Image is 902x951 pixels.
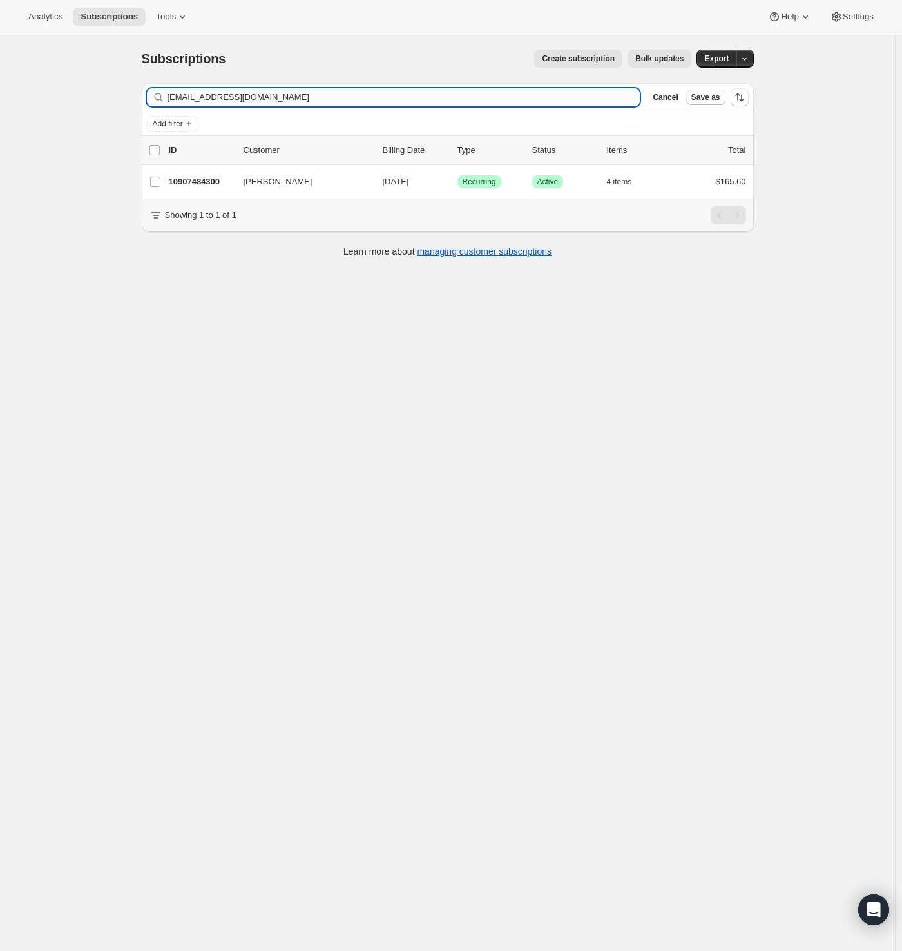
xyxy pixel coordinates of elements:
[148,8,197,26] button: Tools
[648,90,683,105] button: Cancel
[760,8,819,26] button: Help
[383,144,447,157] p: Billing Date
[147,116,198,132] button: Add filter
[686,90,725,105] button: Save as
[607,144,671,157] div: Items
[822,8,881,26] button: Settings
[542,54,615,64] span: Create subscription
[843,12,874,22] span: Settings
[691,92,720,103] span: Save as
[635,54,684,64] span: Bulk updates
[417,246,552,257] a: managing customer subscriptions
[343,245,552,258] p: Learn more about
[653,92,678,103] span: Cancel
[169,144,746,157] div: IDCustomerBilling DateTypeStatusItemsTotal
[28,12,62,22] span: Analytics
[457,144,522,157] div: Type
[628,50,691,68] button: Bulk updates
[463,177,496,187] span: Recurring
[73,8,146,26] button: Subscriptions
[532,144,597,157] p: Status
[153,119,183,129] span: Add filter
[711,206,746,224] nav: Pagination
[142,52,226,66] span: Subscriptions
[858,894,889,925] div: Open Intercom Messenger
[607,177,632,187] span: 4 items
[169,175,233,188] p: 10907484300
[696,50,736,68] button: Export
[728,144,745,157] p: Total
[236,172,365,192] button: [PERSON_NAME]
[165,209,236,222] p: Showing 1 to 1 of 1
[716,177,746,186] span: $165.60
[781,12,798,22] span: Help
[244,175,312,188] span: [PERSON_NAME]
[81,12,138,22] span: Subscriptions
[244,144,372,157] p: Customer
[156,12,176,22] span: Tools
[168,88,640,106] input: Filter subscribers
[169,173,746,191] div: 10907484300[PERSON_NAME][DATE]SuccessRecurringSuccessActive4 items$165.60
[169,144,233,157] p: ID
[534,50,622,68] button: Create subscription
[731,88,749,106] button: Sort the results
[383,177,409,186] span: [DATE]
[607,173,646,191] button: 4 items
[537,177,559,187] span: Active
[21,8,70,26] button: Analytics
[704,54,729,64] span: Export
